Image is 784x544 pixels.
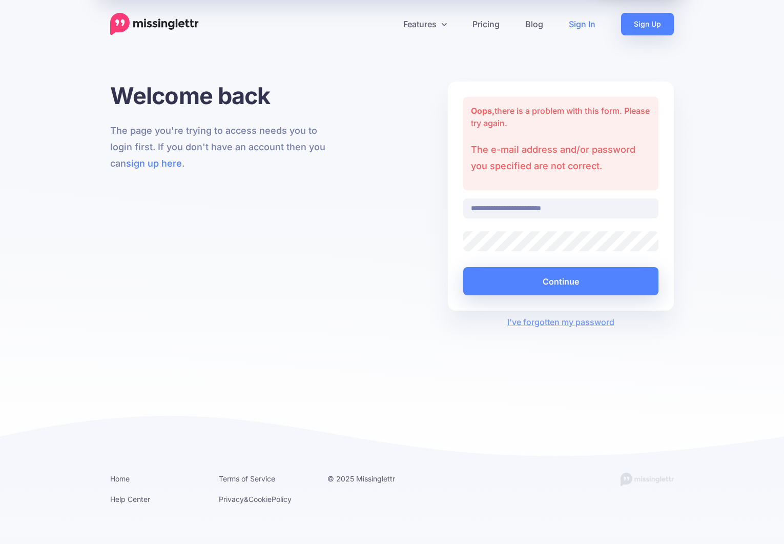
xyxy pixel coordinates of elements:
[110,495,150,503] a: Help Center
[327,472,421,485] li: © 2025 Missinglettr
[556,13,608,35] a: Sign In
[621,13,674,35] a: Sign Up
[460,13,512,35] a: Pricing
[126,158,182,169] a: sign up here
[110,474,130,483] a: Home
[110,82,336,110] h1: Welcome back
[219,495,244,503] a: Privacy
[110,123,336,172] p: The page you're trying to access needs you to login first. If you don't have an account then you ...
[463,97,658,190] div: there is a problem with this form. Please try again.
[249,495,272,503] a: Cookie
[219,493,312,506] li: & Policy
[463,267,658,295] button: Continue
[390,13,460,35] a: Features
[219,474,275,483] a: Terms of Service
[471,106,494,116] strong: Oops,
[471,142,651,174] p: The e-mail address and/or password you specified are not correct.
[507,317,614,327] a: I've forgotten my password
[512,13,556,35] a: Blog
